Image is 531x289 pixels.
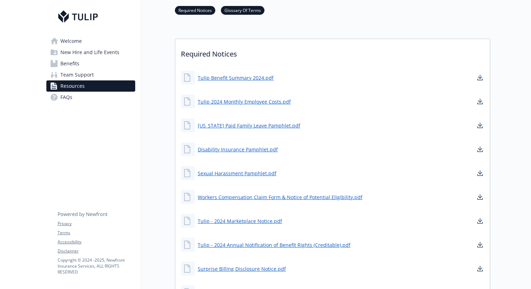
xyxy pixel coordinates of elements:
[175,39,490,65] p: Required Notices
[46,69,135,80] a: Team Support
[46,80,135,92] a: Resources
[46,35,135,47] a: Welcome
[476,97,484,106] a: download document
[60,69,94,80] span: Team Support
[60,47,119,58] span: New Hire and Life Events
[198,193,362,201] a: Workers Compensation Claim Form & Notice of Potential Eligibility.pdf
[476,217,484,225] a: download document
[476,169,484,177] a: download document
[198,241,350,249] a: Tulip - 2024 Annual Notification of Benefit Rights (Creditable).pdf
[46,47,135,58] a: New Hire and Life Events
[60,80,85,92] span: Resources
[198,122,300,129] a: [US_STATE] Paid Family Leave Pamphlet.pdf
[476,145,484,153] a: download document
[46,92,135,103] a: FAQs
[58,257,135,275] p: Copyright © 2024 - 2025 , Newfront Insurance Services, ALL RIGHTS RESERVED
[476,193,484,201] a: download document
[58,221,135,227] a: Privacy
[198,74,274,81] a: Tulip Benefit Summary 2024.pdf
[58,239,135,245] a: Accessibility
[60,92,72,103] span: FAQs
[476,73,484,82] a: download document
[58,248,135,254] a: Disclaimer
[198,265,286,272] a: Surprise Billing Disclosure Notice.pdf
[198,146,278,153] a: Disability Insurance Pamphlet.pdf
[60,58,79,69] span: Benefits
[198,170,276,177] a: Sexual Harassment Pamphlet.pdf
[60,35,82,47] span: Welcome
[46,58,135,69] a: Benefits
[58,230,135,236] a: Terms
[175,7,215,13] a: Required Notices
[476,121,484,130] a: download document
[221,7,264,13] a: Glossary Of Terms
[198,217,282,225] a: Tulip - 2024 Marketplace Notice.pdf
[476,241,484,249] a: download document
[476,264,484,273] a: download document
[198,98,291,105] a: Tulip 2024 Monthly Employee Costs.pdf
